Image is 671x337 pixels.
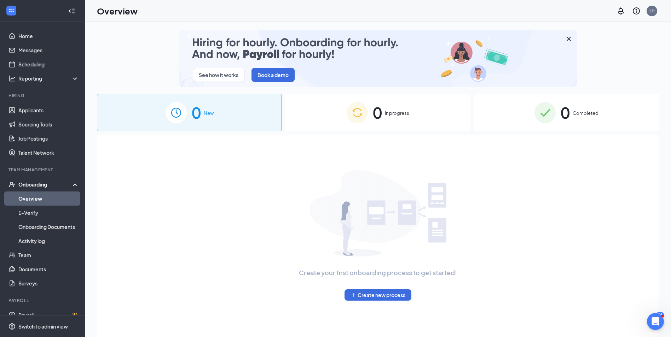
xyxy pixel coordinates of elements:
[8,75,16,82] svg: Analysis
[18,206,79,220] a: E-Verify
[18,220,79,234] a: Onboarding Documents
[565,35,573,43] svg: Cross
[18,29,79,43] a: Home
[8,297,77,303] div: Payroll
[8,167,77,173] div: Team Management
[299,268,457,278] span: Create your first onboarding process to get started!
[351,292,356,298] svg: Plus
[192,100,201,125] span: 0
[18,323,68,330] div: Switch to admin view
[18,234,79,248] a: Activity log
[18,103,79,117] a: Applicants
[373,100,382,125] span: 0
[649,8,655,14] div: LH
[18,131,79,146] a: Job Postings
[18,262,79,276] a: Documents
[204,110,214,117] span: New
[251,68,295,82] button: Book a demo
[18,248,79,262] a: Team
[18,146,79,160] a: Talent Network
[561,100,570,125] span: 0
[632,7,641,15] svg: QuestionInfo
[345,289,411,301] button: PlusCreate new process
[8,7,15,14] svg: WorkstreamLogo
[8,323,16,330] svg: Settings
[8,181,16,188] svg: UserCheck
[68,7,75,14] svg: Collapse
[385,110,409,117] span: In progress
[18,117,79,131] a: Sourcing Tools
[179,30,577,87] img: payroll-small.gif
[18,308,79,322] a: PayrollCrown
[193,68,244,82] button: See how it works
[647,313,664,330] iframe: Intercom live chat
[617,7,625,15] svg: Notifications
[97,5,138,17] h1: Overview
[18,276,79,290] a: Surveys
[18,191,79,206] a: Overview
[18,43,79,57] a: Messages
[8,93,77,99] div: Hiring
[18,181,73,188] div: Onboarding
[656,312,664,318] div: 84
[573,110,598,117] span: Completed
[18,75,79,82] div: Reporting
[18,57,79,71] a: Scheduling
